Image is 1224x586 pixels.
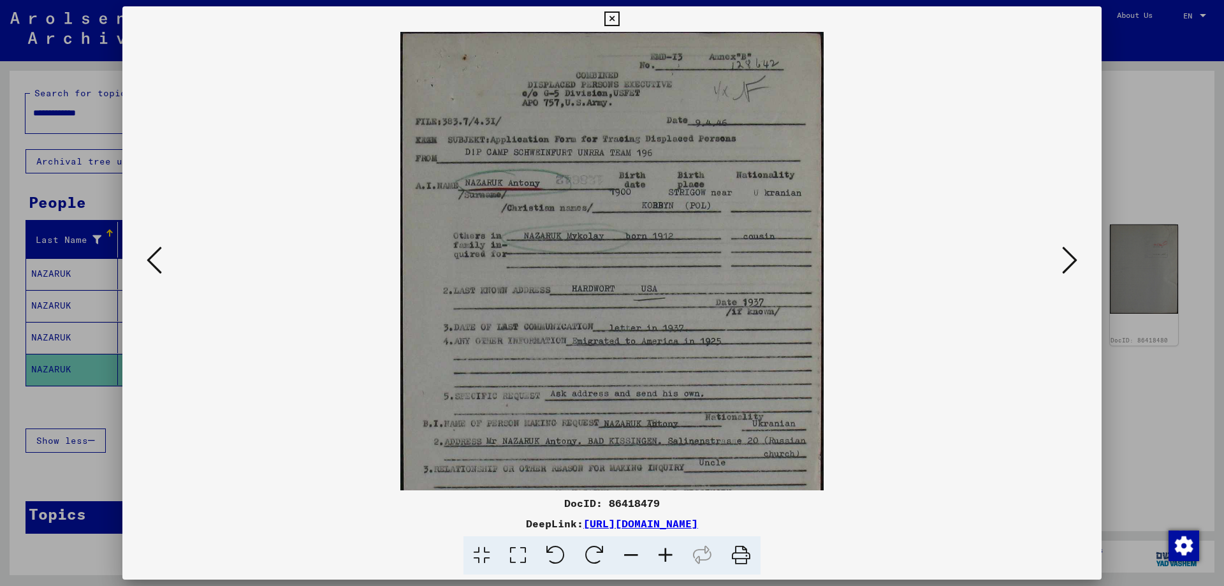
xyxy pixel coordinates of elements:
div: Change consent [1168,530,1198,560]
img: 001.jpg [400,32,824,586]
img: Change consent [1169,531,1199,561]
a: [URL][DOMAIN_NAME] [583,517,698,530]
div: DocID: 86418479 [122,495,1102,511]
div: DeepLink: [122,516,1102,531]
